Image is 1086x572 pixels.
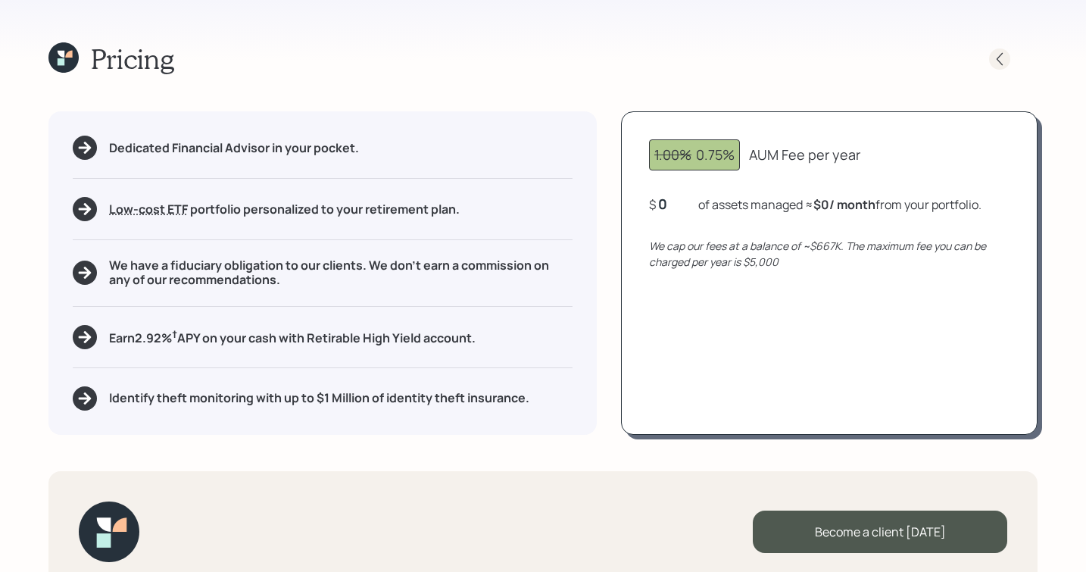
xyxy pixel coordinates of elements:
[109,201,188,217] span: Low-cost ETF
[172,327,177,341] sup: †
[109,391,529,405] h5: Identify theft monitoring with up to $1 Million of identity theft insurance.
[749,145,860,165] div: AUM Fee per year
[753,511,1007,553] div: Become a client [DATE]
[91,42,174,75] h1: Pricing
[109,258,573,287] h5: We have a fiduciary obligation to our clients. We don't earn a commission on any of our recommend...
[813,196,875,213] b: $0 / month
[658,195,696,213] div: 0
[649,239,986,269] i: We cap our fees at a balance of ~$667K. The maximum fee you can be charged per year is $5,000
[654,145,735,165] div: 0.75%
[109,327,476,346] h5: Earn 2.92 % APY on your cash with Retirable High Yield account.
[109,202,460,217] h5: portfolio personalized to your retirement plan.
[649,195,981,214] div: $ of assets managed ≈ from your portfolio .
[654,145,691,164] span: 1.00%
[109,141,359,155] h5: Dedicated Financial Advisor in your pocket.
